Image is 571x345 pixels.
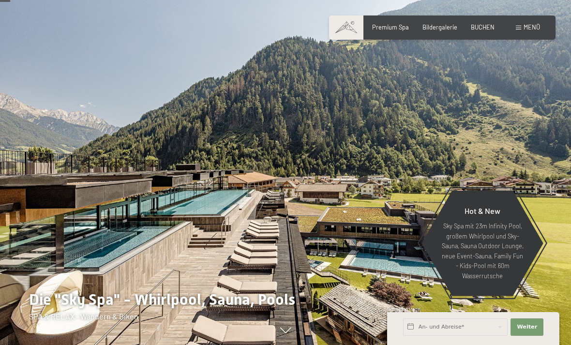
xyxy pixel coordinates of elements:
a: Hot & New Sky Spa mit 23m Infinity Pool, großem Whirlpool und Sky-Sauna, Sauna Outdoor Lounge, ne... [421,190,544,297]
span: Schnellanfrage [387,306,421,312]
span: Menü [524,23,540,31]
span: Weiter [517,323,537,331]
a: Bildergalerie [422,23,457,31]
a: BUCHEN [471,23,495,31]
button: Weiter [511,318,543,336]
a: Premium Spa [372,23,409,31]
span: Hot & New [465,206,500,215]
p: Sky Spa mit 23m Infinity Pool, großem Whirlpool und Sky-Sauna, Sauna Outdoor Lounge, neue Event-S... [440,221,525,281]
